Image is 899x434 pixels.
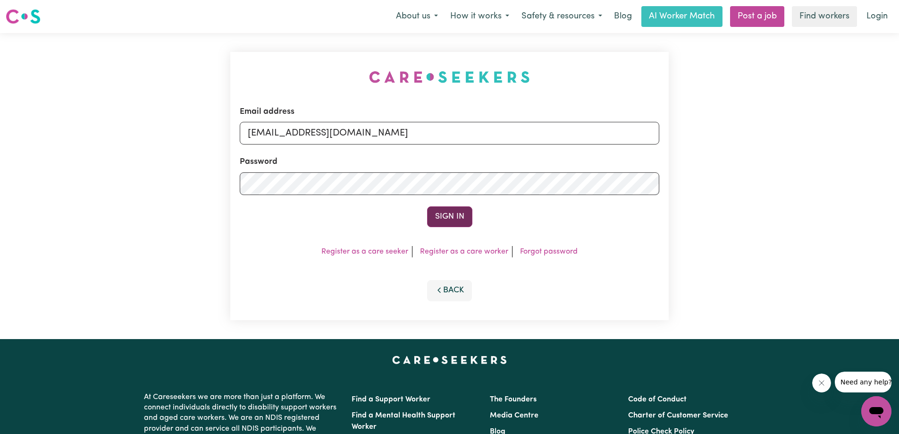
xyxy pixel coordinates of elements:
a: Find workers [792,6,857,27]
button: Sign In [427,206,472,227]
iframe: Button to launch messaging window [861,396,891,426]
a: Code of Conduct [628,396,687,403]
input: Email address [240,122,659,145]
a: Login [861,6,893,27]
img: Careseekers logo [6,8,41,25]
iframe: Message from company [835,372,891,392]
a: Find a Support Worker [352,396,430,403]
button: Back [427,280,472,301]
label: Password [240,156,277,168]
a: Forgot password [520,248,578,255]
a: Careseekers home page [392,356,507,364]
button: Safety & resources [515,7,608,26]
a: Careseekers logo [6,6,41,27]
span: Need any help? [6,7,57,14]
a: Register as a care seeker [321,248,408,255]
a: Find a Mental Health Support Worker [352,412,455,431]
a: Blog [608,6,638,27]
label: Email address [240,106,294,118]
button: About us [390,7,444,26]
iframe: Close message [812,374,831,392]
a: Media Centre [490,412,538,419]
a: The Founders [490,396,537,403]
a: Charter of Customer Service [628,412,728,419]
a: AI Worker Match [641,6,723,27]
a: Register as a care worker [420,248,508,255]
a: Post a job [730,6,784,27]
button: How it works [444,7,515,26]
